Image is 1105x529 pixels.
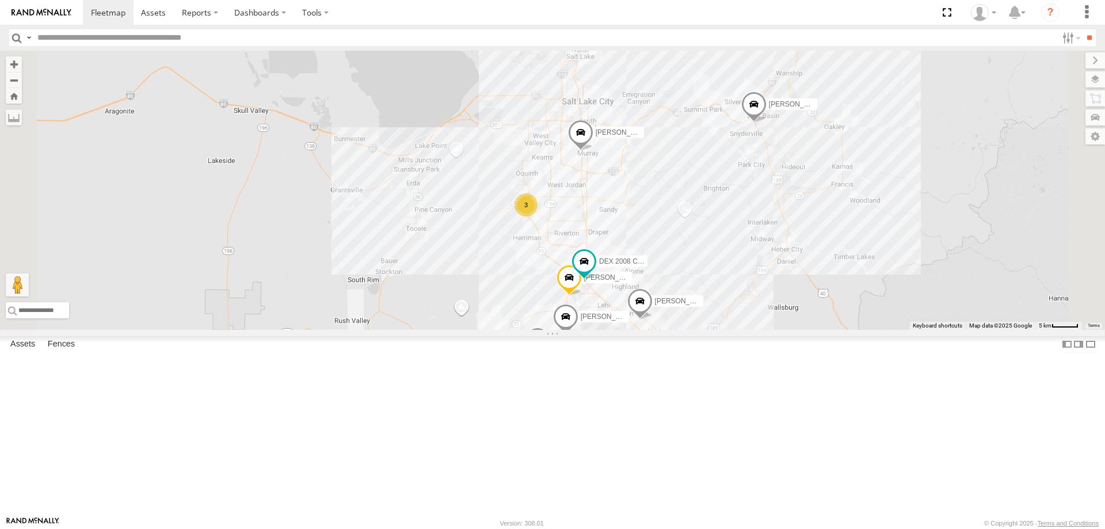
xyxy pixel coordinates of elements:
div: Version: 308.01 [500,520,544,527]
label: Search Query [24,29,33,46]
label: Assets [5,336,41,352]
span: [PERSON_NAME]- 2022 F150 [596,128,689,136]
label: Fences [42,336,81,352]
label: Dock Summary Table to the Right [1073,336,1084,353]
button: Zoom Home [6,88,22,104]
a: Terms (opens in new tab) [1088,324,1100,328]
button: Drag Pegman onto the map to open Street View [6,273,29,296]
button: Keyboard shortcuts [913,322,962,330]
span: [PERSON_NAME] 2017 E350 GT1 [581,313,688,321]
button: Zoom in [6,56,22,72]
div: © Copyright 2025 - [984,520,1099,527]
label: Search Filter Options [1058,29,1083,46]
button: Map Scale: 5 km per 43 pixels [1035,322,1082,330]
img: rand-logo.svg [12,9,71,17]
span: [PERSON_NAME] -2017 F150 [769,100,863,108]
span: [PERSON_NAME] -2023 F150 [584,273,678,281]
a: Terms and Conditions [1038,520,1099,527]
div: 3 [515,193,538,216]
label: Dock Summary Table to the Left [1061,336,1073,353]
label: Measure [6,109,22,125]
span: [PERSON_NAME] 2016 Chevy 3500 [655,297,768,305]
span: DEX 2008 Chevy [599,257,652,265]
span: 5 km [1039,322,1051,329]
i: ? [1041,3,1060,22]
span: Map data ©2025 Google [969,322,1032,329]
button: Zoom out [6,72,22,88]
div: Allen Bauer [967,4,1000,21]
label: Hide Summary Table [1085,336,1096,353]
a: Visit our Website [6,517,59,529]
label: Map Settings [1085,128,1105,144]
